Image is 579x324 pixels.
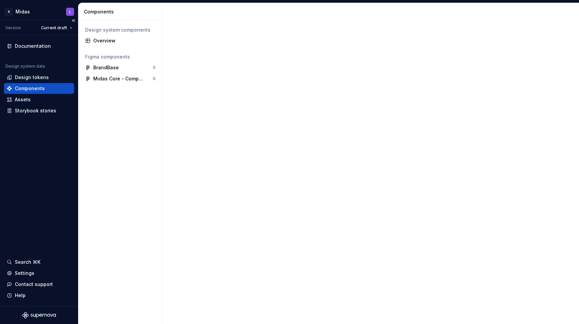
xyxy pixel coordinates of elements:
div: Search ⌘K [15,259,40,265]
div: Design system data [5,64,45,69]
div: 0 [153,65,156,70]
a: Components [4,83,74,94]
a: Assets [4,94,74,105]
div: Overview [93,37,156,44]
div: Settings [15,270,34,277]
button: AMidasL [1,4,77,19]
div: Version [5,25,21,31]
div: Design tokens [15,74,49,81]
a: BrandBase0 [82,62,158,73]
div: 0 [153,76,156,81]
button: Contact support [4,279,74,290]
a: Storybook stories [4,105,74,116]
button: Help [4,290,74,301]
div: Figma components [85,53,156,60]
button: Search ⌘K [4,257,74,267]
div: BrandBase [93,64,119,71]
a: Midas Core - Components V20 [82,73,158,84]
a: Documentation [4,41,74,51]
button: Current draft [38,23,75,33]
div: Components [15,85,45,92]
a: Overview [82,35,158,46]
div: Assets [15,96,31,103]
div: A [5,8,13,16]
div: Design system components [85,27,156,33]
div: Help [15,292,26,299]
a: Design tokens [4,72,74,83]
svg: Supernova Logo [22,312,56,319]
div: L [69,9,71,14]
a: Settings [4,268,74,279]
div: Contact support [15,281,53,288]
div: Documentation [15,43,51,49]
span: Current draft [41,25,67,31]
div: Midas [15,8,30,15]
button: Collapse sidebar [69,16,78,25]
div: Components [84,8,160,15]
div: Midas Core - Components V2 [93,75,143,82]
div: Storybook stories [15,107,56,114]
